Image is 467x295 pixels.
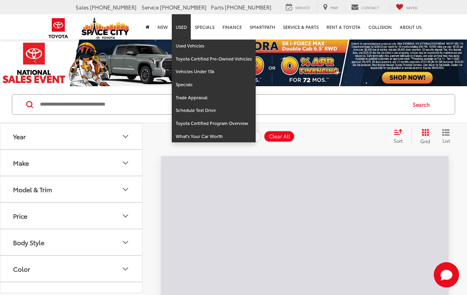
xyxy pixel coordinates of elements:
a: Used [172,14,191,40]
a: Map [317,3,344,11]
button: Body StyleBody Style [0,229,143,255]
a: Trade Appraisal [172,91,256,104]
a: Toyota Certified Pre-Owned Vehicles [172,53,256,66]
a: About Us [396,14,425,40]
a: Home [142,14,154,40]
img: Space City Toyota [82,17,129,39]
a: Used Vehicles [172,40,256,53]
span: Service [142,4,159,11]
button: Search [405,95,441,114]
button: ColorColor [0,256,143,282]
button: YearYear [0,123,143,149]
button: Model & TrimModel & Trim [0,176,143,202]
a: New [154,14,172,40]
button: List View [436,129,456,144]
a: Specials [191,14,218,40]
div: Price [13,212,27,219]
span: [PHONE_NUMBER] [225,4,271,11]
div: Model & Trim [13,185,52,193]
span: Sales [76,4,89,11]
a: SmartPath [246,14,279,40]
div: Make [13,159,29,166]
div: Model & Trim [121,185,130,194]
span: Clear All [269,133,290,140]
a: Vehicles Under 15k [172,65,256,78]
a: Toyota Certified Program Overview [172,117,256,130]
div: Year [121,132,130,141]
div: Color [13,265,30,272]
div: Body Style [121,238,130,247]
span: Grid [420,138,430,144]
button: Grid View [411,129,436,144]
span: [PHONE_NUMBER] [160,4,207,11]
div: Make [121,158,130,168]
a: My Saved Vehicles [390,3,423,11]
button: MakeMake [0,150,143,176]
a: Finance [218,14,246,40]
div: Year [13,132,26,140]
span: Sort [394,137,402,144]
button: PricePrice [0,203,143,229]
a: Service [280,3,316,11]
div: Color [121,264,130,274]
span: Parts [211,4,224,11]
div: Price [121,211,130,221]
div: Body Style [13,238,44,246]
a: Schedule Test Drive [172,104,256,117]
span: Contact [361,5,379,10]
button: Clear All [264,130,295,142]
span: Service [295,5,310,10]
span: Saved [406,5,418,10]
span: Map [330,5,338,10]
span: List [442,137,450,144]
a: What's Your Car Worth [172,130,256,143]
a: Collision [364,14,396,40]
a: Rent a Toyota [323,14,364,40]
button: Select sort value [390,129,411,144]
span: [PHONE_NUMBER] [90,4,137,11]
a: Contact [345,3,385,11]
a: Service & Parts [279,14,323,40]
button: Toggle Chat Window [434,262,459,287]
a: Specials [172,78,256,91]
input: Search by Make, Model, or Keyword [39,95,405,114]
img: Toyota [44,15,73,41]
svg: Start Chat [434,262,459,287]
